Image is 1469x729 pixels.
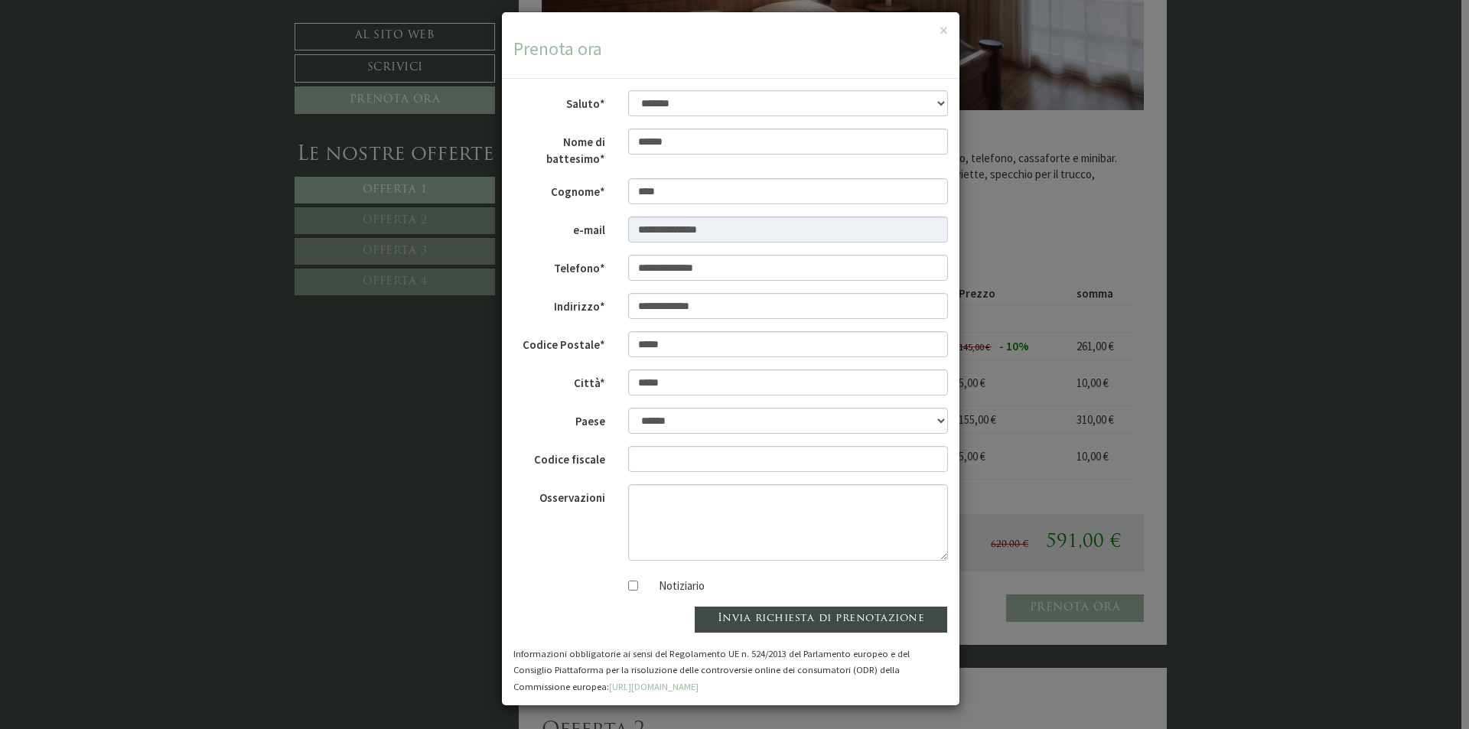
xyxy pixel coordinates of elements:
[23,44,114,54] font: Montis – Active Nature Spa
[574,376,605,390] font: Città*
[513,647,910,692] font: Informazioni obbligatorie ai sensi del Regolamento UE n. 524/2013 del Parlamento europeo e del Co...
[575,414,605,428] font: Paese
[503,402,604,430] button: Inviare
[718,613,925,624] font: Invia richiesta di prenotazione
[551,184,605,199] font: Cognome*
[554,299,605,314] font: Indirizzo*
[155,71,169,80] font: 13:13
[554,261,605,275] font: Telefono*
[940,20,948,41] font: ×
[546,135,605,165] font: Nome di battesimo*
[534,452,605,467] font: Codice fiscale
[539,490,605,505] font: Osservazioni
[513,37,602,60] font: Prenota ora
[527,410,580,421] font: Inviare
[523,337,605,352] font: Codice Postale*
[23,56,169,70] font: Salve, come possiamo aiutarla?
[659,578,705,593] font: Notiziario
[573,223,605,237] font: e-mail
[566,96,605,111] font: Saluto*
[282,16,322,31] font: Giovedì
[609,680,699,692] font: [URL][DOMAIN_NAME]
